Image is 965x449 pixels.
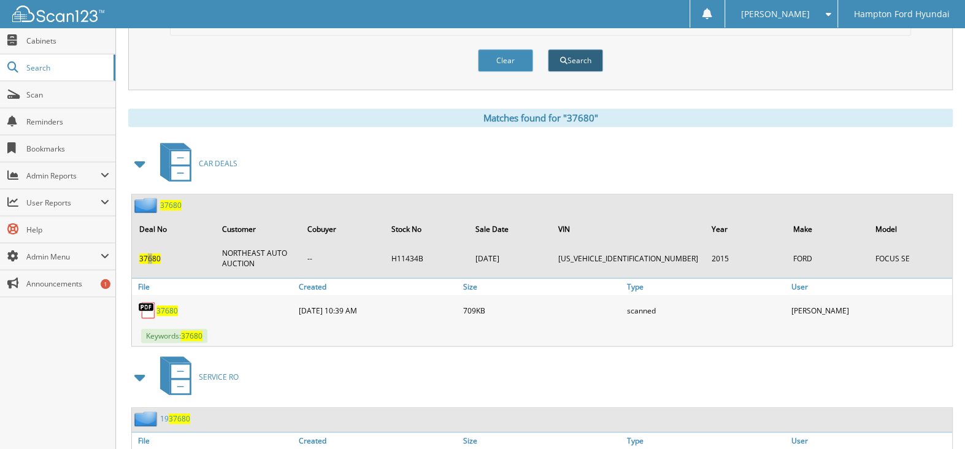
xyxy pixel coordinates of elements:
[301,217,383,242] th: Cobuyer
[156,305,178,316] a: 37680
[705,243,786,274] td: 2015
[624,432,788,449] a: Type
[624,278,788,295] a: Type
[460,278,624,295] a: Size
[132,278,296,295] a: File
[460,432,624,449] a: Size
[26,117,109,127] span: Reminders
[132,432,296,449] a: File
[134,198,160,213] img: folder2.png
[134,411,160,426] img: folder2.png
[460,298,624,323] div: 709KB
[478,49,533,72] button: Clear
[385,243,468,274] td: H11434B
[296,432,459,449] a: Created
[215,217,300,242] th: Customer
[787,217,868,242] th: Make
[215,243,300,274] td: NORTHEAST AUTO AUCTION
[869,217,951,242] th: Model
[548,49,603,72] button: Search
[26,251,101,262] span: Admin Menu
[296,278,459,295] a: Created
[552,217,704,242] th: VIN
[788,298,952,323] div: [PERSON_NAME]
[139,253,161,264] span: 37680
[469,217,551,242] th: Sale Date
[26,63,107,73] span: Search
[199,372,239,382] span: SERVICE RO
[153,139,237,188] a: CAR DEALS
[788,432,952,449] a: User
[26,36,109,46] span: Cabinets
[296,298,459,323] div: [DATE] 10:39 AM
[153,353,239,401] a: SERVICE RO
[26,144,109,154] span: Bookmarks
[133,217,214,242] th: Deal No
[624,298,788,323] div: scanned
[199,158,237,169] span: CAR DEALS
[128,109,953,127] div: Matches found for "37680"
[26,224,109,235] span: Help
[169,413,190,424] span: 37680
[469,243,551,274] td: [DATE]
[788,278,952,295] a: User
[160,200,182,210] a: 37680
[787,243,868,274] td: FORD
[301,243,383,274] td: --
[12,6,104,22] img: scan123-logo-white.svg
[26,171,101,181] span: Admin Reports
[741,10,810,18] span: [PERSON_NAME]
[552,243,704,274] td: [US_VEHICLE_IDENTIFICATION_NUMBER]
[385,217,468,242] th: Stock No
[26,198,101,208] span: User Reports
[138,301,156,320] img: PDF.png
[853,10,949,18] span: Hampton Ford Hyundai
[869,243,951,274] td: FOCUS SE
[160,413,190,424] a: 1937680
[26,278,109,289] span: Announcements
[141,329,207,343] span: Keywords:
[705,217,786,242] th: Year
[101,279,110,289] div: 1
[26,90,109,100] span: Scan
[181,331,202,341] span: 37680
